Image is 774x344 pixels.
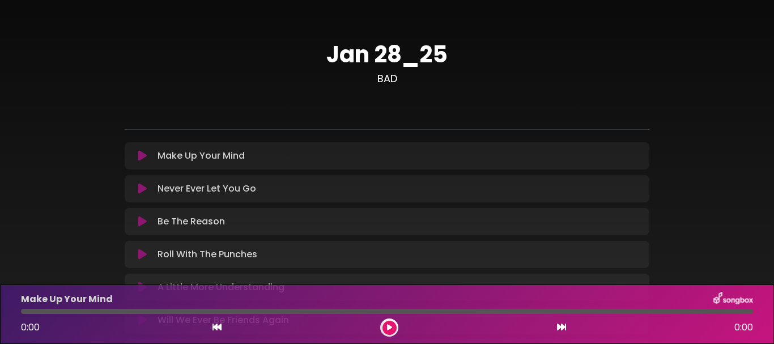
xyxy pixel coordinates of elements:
p: Make Up Your Mind [21,292,113,306]
p: A Little More Understanding [158,281,284,294]
p: Make Up Your Mind [158,149,245,163]
span: 0:00 [21,321,40,334]
p: Be The Reason [158,215,225,228]
h3: BAD [125,73,649,85]
img: songbox-logo-white.png [713,292,753,307]
span: 0:00 [734,321,753,334]
p: Roll With The Punches [158,248,257,261]
h1: Jan 28_25 [125,41,649,68]
p: Never Ever Let You Go [158,182,256,196]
